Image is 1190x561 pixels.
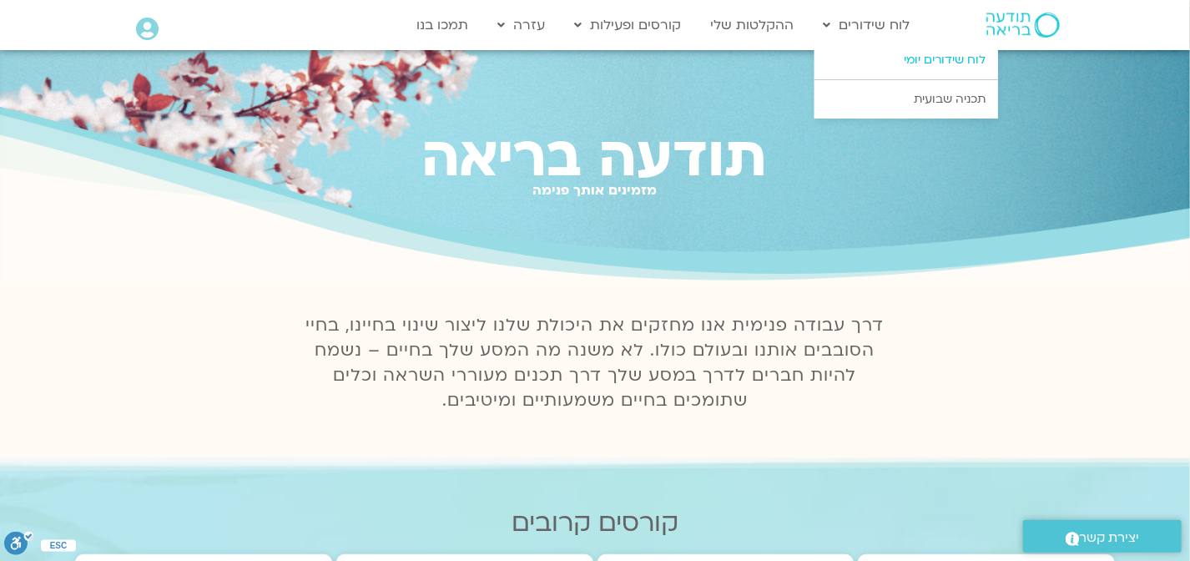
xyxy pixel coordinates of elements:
[814,80,998,119] a: תכניה שבועית
[986,13,1060,38] img: תודעה בריאה
[489,9,553,41] a: עזרה
[75,508,1115,538] h2: קורסים קרובים
[566,9,689,41] a: קורסים ופעילות
[702,9,802,41] a: ההקלטות שלי
[814,41,998,79] a: לוח שידורים יומי
[1023,520,1182,553] a: יצירת קשר
[1080,527,1140,549] span: יצירת קשר
[296,313,894,413] p: דרך עבודה פנימית אנו מחזקים את היכולת שלנו ליצור שינוי בחיינו, בחיי הסובבים אותנו ובעולם כולו. לא...
[814,9,918,41] a: לוח שידורים
[408,9,477,41] a: תמכו בנו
